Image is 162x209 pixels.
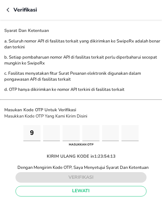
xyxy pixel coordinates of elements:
[43,125,60,141] input: Please enter OTP character 2
[121,125,139,141] input: Please enter OTP character 6
[15,186,147,196] button: lewati
[21,187,141,195] span: lewati
[13,6,37,14] p: Verifikasi
[102,125,119,141] input: Please enter OTP character 5
[41,148,121,165] div: KIRIM ULANG KODE in1:23:54:13
[13,165,149,170] div: Dengan Mengirim Kode OTP, Saya Menyetujui Syarat Dan Ketentuan
[67,141,95,148] div: MASUKKAN OTP
[82,125,99,141] input: Please enter OTP character 4
[63,125,80,141] input: Please enter OTP character 3
[23,125,40,141] input: Please enter OTP character 1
